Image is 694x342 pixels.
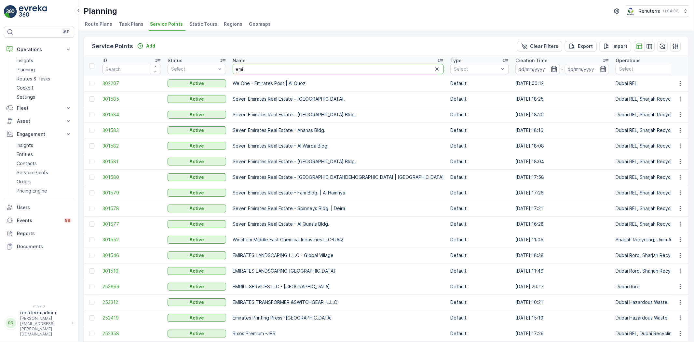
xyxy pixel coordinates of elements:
button: Fleet [4,102,74,115]
a: 301581 [102,158,161,165]
div: RR [6,318,16,328]
a: 301577 [102,221,161,227]
p: Seven Emirates Real Estate - [GEOGRAPHIC_DATA] Bldg. [233,158,444,165]
p: Planning [84,6,117,16]
p: Emirates Printing Press -[GEOGRAPHIC_DATA] [233,315,444,321]
p: Active [190,143,204,149]
p: Active [190,268,204,274]
p: Default [450,283,509,290]
td: [DATE] 18:25 [512,91,612,107]
p: Default [450,158,509,165]
p: Cockpit [17,85,34,91]
p: renuterra.admin [20,309,69,316]
p: Engagement [17,131,61,137]
p: Clear Filters [530,43,558,50]
p: Active [190,111,204,118]
p: Default [450,190,509,196]
button: Export [565,41,597,51]
a: 302207 [102,80,161,87]
p: Creation Time [515,57,548,64]
img: Screenshot_2024-07-26_at_13.33.01.png [626,7,636,15]
p: Default [450,299,509,306]
td: [DATE] 18:16 [512,122,612,138]
a: 301519 [102,268,161,274]
p: Insights [17,142,33,149]
p: Seven Emirates Real Estate - [GEOGRAPHIC_DATA]. [233,96,444,102]
p: Default [450,330,509,337]
a: Planning [14,65,74,74]
div: Toggle Row Selected [89,206,94,211]
input: dd/mm/yyyy [565,64,609,74]
p: ID [102,57,107,64]
span: Service Points [150,21,183,27]
a: 252419 [102,315,161,321]
td: [DATE] 17:58 [512,169,612,185]
p: Select [454,66,499,72]
a: 301546 [102,252,161,259]
p: Export [578,43,593,50]
div: Toggle Row Selected [89,143,94,149]
button: Active [168,95,226,103]
p: Active [190,158,204,165]
a: Contacts [14,159,74,168]
p: Service Points [17,169,48,176]
p: Active [190,174,204,180]
input: Search [233,64,444,74]
p: ( +04:00 ) [663,8,680,14]
p: Active [190,315,204,321]
button: Active [168,314,226,322]
p: Rixos Premium -JBR [233,330,444,337]
p: Seven Emirates Real Estate - [GEOGRAPHIC_DATA][DEMOGRAPHIC_DATA] | [GEOGRAPHIC_DATA] [233,174,444,180]
button: Active [168,142,226,150]
p: Default [450,111,509,118]
a: Reports [4,227,74,240]
td: [DATE] 11:05 [512,232,612,248]
p: Default [450,236,509,243]
p: Documents [17,243,72,250]
p: Service Points [92,42,133,51]
a: Insights [14,56,74,65]
button: Active [168,158,226,165]
td: [DATE] 00:12 [512,76,612,91]
td: [DATE] 17:29 [512,326,612,341]
p: Events [17,217,60,224]
a: Insights [14,141,74,150]
p: - [561,65,564,73]
p: EMIRATES TRANSFORMER &SWITCHGEAR (L.L.C) [233,299,444,306]
p: Default [450,96,509,102]
p: Add [146,43,155,49]
p: Active [190,80,204,87]
p: Default [450,205,509,212]
p: Contacts [17,160,37,167]
button: Clear Filters [517,41,562,51]
div: Toggle Row Selected [89,284,94,289]
td: [DATE] 17:21 [512,201,612,216]
td: [DATE] 18:04 [512,154,612,169]
a: 301578 [102,205,161,212]
div: Toggle Row Selected [89,300,94,305]
td: [DATE] 18:20 [512,107,612,122]
p: Reports [17,230,72,237]
a: Cockpit [14,83,74,93]
a: 253312 [102,299,161,306]
button: Active [168,111,226,119]
a: 301582 [102,143,161,149]
a: 301580 [102,174,161,180]
p: Default [450,268,509,274]
p: Default [450,315,509,321]
button: Operations [4,43,74,56]
button: Asset [4,115,74,128]
p: Seven Emirates Real Estate - Spinneys Bldg. | Deira [233,205,444,212]
div: Toggle Row Selected [89,96,94,102]
div: Toggle Row Selected [89,221,94,227]
p: EMIRATES LANDSCAPING L.L.C - Global Village [233,252,444,259]
div: Toggle Row Selected [89,331,94,336]
button: Active [168,267,226,275]
p: Fleet [17,105,61,111]
p: Seven Emirates Real Estate - Ananas Bldg. [233,127,444,134]
button: Active [168,330,226,337]
button: Active [168,126,226,134]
